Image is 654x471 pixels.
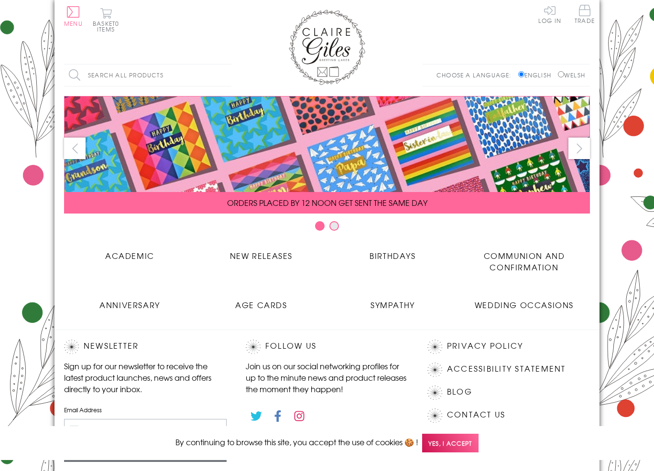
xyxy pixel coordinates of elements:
button: Carousel Page 1 (Current Slide) [315,221,325,231]
a: New Releases [196,243,327,261]
input: Welsh [558,71,564,77]
a: Communion and Confirmation [458,243,590,273]
span: Communion and Confirmation [484,250,565,273]
span: Wedding Occasions [475,299,574,310]
input: Search [222,64,231,86]
a: Blog [447,385,472,398]
h2: Follow Us [246,340,408,354]
label: Email Address [64,406,227,414]
span: Sympathy [371,299,415,310]
input: English [518,71,524,77]
img: Claire Giles Greetings Cards [289,10,365,85]
a: Wedding Occasions [458,292,590,310]
span: New Releases [230,250,293,261]
button: next [568,138,590,159]
span: Academic [105,250,154,261]
p: Choose a language: [436,71,516,79]
input: harry@hogwarts.edu [64,419,227,440]
a: Privacy Policy [447,340,523,353]
button: Carousel Page 2 [329,221,339,231]
button: Menu [64,6,83,26]
span: 0 items [97,19,119,33]
span: Anniversary [99,299,160,310]
span: Birthdays [370,250,415,261]
input: Search all products [64,64,231,86]
button: prev [64,138,86,159]
label: Welsh [558,71,585,79]
a: Trade [575,5,595,25]
span: Trade [575,5,595,23]
a: Sympathy [327,292,458,310]
a: Academic [64,243,196,261]
a: Birthdays [327,243,458,261]
p: Sign up for our newsletter to receive the latest product launches, news and offers directly to yo... [64,360,227,395]
span: Yes, I accept [422,434,479,452]
div: Carousel Pagination [64,221,590,235]
span: Age Cards [235,299,287,310]
h2: Newsletter [64,340,227,354]
span: Menu [64,19,83,28]
a: Accessibility Statement [447,363,566,375]
span: ORDERS PLACED BY 12 NOON GET SENT THE SAME DAY [227,197,427,208]
a: Contact Us [447,408,505,421]
a: Anniversary [64,292,196,310]
p: Join us on our social networking profiles for up to the minute news and product releases the mome... [246,360,408,395]
button: Basket0 items [93,8,119,32]
label: English [518,71,556,79]
a: Log In [538,5,561,23]
a: Age Cards [196,292,327,310]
